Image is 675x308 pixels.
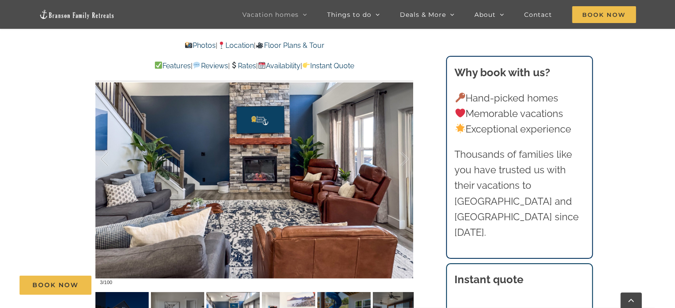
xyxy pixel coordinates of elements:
p: Thousands of families like you have trusted us with their vacations to [GEOGRAPHIC_DATA] and [GEO... [454,147,584,240]
img: 💬 [193,62,200,69]
img: 📆 [258,62,265,69]
img: 👉 [303,62,310,69]
a: Rates [230,62,256,70]
a: Reviews [193,62,228,70]
span: Book Now [32,281,79,289]
span: Vacation homes [242,12,299,18]
a: Features [154,62,191,70]
a: Photos [185,41,216,50]
img: ❤️ [455,108,465,118]
span: Book Now [572,6,636,23]
img: 📸 [185,42,192,49]
img: ✅ [155,62,162,69]
img: 🎥 [256,42,263,49]
img: 🔑 [455,93,465,102]
p: | | [95,40,413,51]
span: About [474,12,496,18]
img: 📍 [218,42,225,49]
a: Book Now [20,276,91,295]
img: 💲 [230,62,237,69]
p: | | | | [95,60,413,72]
span: Deals & More [400,12,446,18]
a: Instant Quote [302,62,354,70]
img: Branson Family Retreats Logo [39,9,114,19]
strong: Instant quote [454,273,523,286]
a: Location [217,41,254,50]
img: 🌟 [455,124,465,133]
a: Floor Plans & Tour [256,41,324,50]
span: Contact [524,12,552,18]
h3: Why book with us? [454,65,584,81]
p: Hand-picked homes Memorable vacations Exceptional experience [454,90,584,137]
a: Availability [258,62,300,70]
span: Things to do [327,12,371,18]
